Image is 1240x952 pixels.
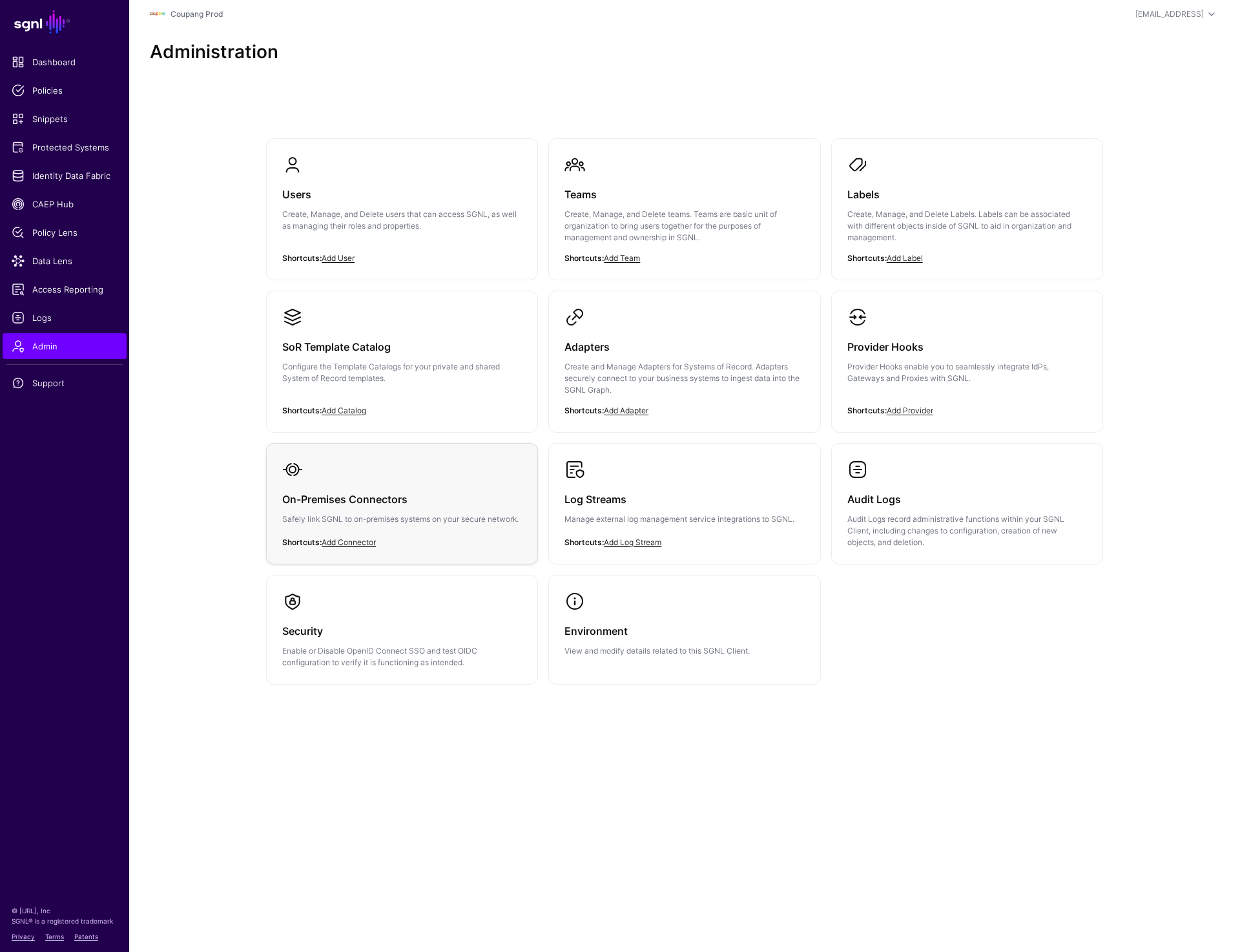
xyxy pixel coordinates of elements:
[322,406,366,415] a: Add Catalog
[847,513,1087,548] p: Audit Logs record administrative functions within your SGNL Client, including changes to configur...
[12,283,118,296] span: Access Reporting
[282,490,522,508] h3: On-Premises Connectors
[549,444,820,561] a: Log StreamsManage external log management service integrations to SGNL.
[12,916,118,926] p: SGNL® is a registered trademark
[564,537,604,547] strong: Shortcuts:
[12,311,118,324] span: Logs
[282,338,522,356] h3: SoR Template Catalog
[604,406,648,415] a: Add Adapter
[12,141,118,154] span: Protected Systems
[549,139,820,280] a: TeamsCreate, Manage, and Delete teams. Teams are basic unit of organization to bring users togeth...
[847,406,887,415] strong: Shortcuts:
[282,209,522,232] p: Create, Manage, and Delete users that can access SGNL, as well as managing their roles and proper...
[564,361,804,396] p: Create and Manage Adapters for Systems of Record. Adapters securely connect to your business syst...
[847,338,1087,356] h3: Provider Hooks
[282,645,522,668] p: Enable or Disable OpenID Connect SSO and test OIDC configuration to verify it is functioning as i...
[3,191,127,217] a: CAEP Hub
[12,84,118,97] span: Policies
[604,253,640,263] a: Add Team
[847,209,1087,243] p: Create, Manage, and Delete Labels. Labels can be associated with different objects inside of SGNL...
[3,333,127,359] a: Admin
[564,338,804,356] h3: Adapters
[564,645,804,657] p: View and modify details related to this SGNL Client.
[3,163,127,189] a: Identity Data Fabric
[847,185,1087,203] h3: Labels
[267,444,537,561] a: On-Premises ConnectorsSafely link SGNL to on-premises systems on your secure network.
[170,9,223,19] a: Coupang Prod
[3,220,127,245] a: Policy Lens
[45,933,64,940] a: Terms
[564,406,604,415] strong: Shortcuts:
[887,406,933,415] a: Add Provider
[282,406,322,415] strong: Shortcuts:
[564,253,604,263] strong: Shortcuts:
[282,513,522,525] p: Safely link SGNL to on-premises systems on your secure network.
[549,291,820,432] a: AdaptersCreate and Manage Adapters for Systems of Record. Adapters securely connect to your busin...
[322,253,355,263] a: Add User
[832,291,1102,420] a: Provider HooksProvider Hooks enable you to seamlessly integrate IdPs, Gateways and Proxies with S...
[3,134,127,160] a: Protected Systems
[887,253,923,263] a: Add Label
[847,253,887,263] strong: Shortcuts:
[3,78,127,103] a: Policies
[564,209,804,243] p: Create, Manage, and Delete teams. Teams are basic unit of organization to bring users together fo...
[12,112,118,125] span: Snippets
[549,575,820,672] a: EnvironmentView and modify details related to this SGNL Client.
[832,444,1102,564] a: Audit LogsAudit Logs record administrative functions within your SGNL Client, including changes t...
[150,6,165,22] img: svg+xml;base64,PHN2ZyBpZD0iTG9nbyIgeG1sbnM9Imh0dHA6Ly93d3cudzMub3JnLzIwMDAvc3ZnIiB3aWR0aD0iMTIxLj...
[282,361,522,384] p: Configure the Template Catalogs for your private and shared System of Record templates.
[564,622,804,640] h3: Environment
[847,361,1087,384] p: Provider Hooks enable you to seamlessly integrate IdPs, Gateways and Proxies with SGNL.
[1135,8,1204,20] div: [EMAIL_ADDRESS]
[12,56,118,68] span: Dashboard
[282,537,322,547] strong: Shortcuts:
[12,198,118,211] span: CAEP Hub
[267,139,537,268] a: UsersCreate, Manage, and Delete users that can access SGNL, as well as managing their roles and p...
[3,305,127,331] a: Logs
[282,622,522,640] h3: Security
[3,276,127,302] a: Access Reporting
[74,933,98,940] a: Patents
[12,933,35,940] a: Privacy
[12,226,118,239] span: Policy Lens
[847,490,1087,508] h3: Audit Logs
[282,185,522,203] h3: Users
[12,254,118,267] span: Data Lens
[150,41,1219,63] h2: Administration
[832,139,1102,280] a: LabelsCreate, Manage, and Delete Labels. Labels can be associated with different objects inside o...
[604,537,661,547] a: Add Log Stream
[564,513,804,525] p: Manage external log management service integrations to SGNL.
[3,49,127,75] a: Dashboard
[282,253,322,263] strong: Shortcuts:
[8,8,121,36] a: SGNL
[3,106,127,132] a: Snippets
[12,377,118,389] span: Support
[12,169,118,182] span: Identity Data Fabric
[12,340,118,353] span: Admin
[564,185,804,203] h3: Teams
[322,537,376,547] a: Add Connector
[3,248,127,274] a: Data Lens
[267,575,537,684] a: SecurityEnable or Disable OpenID Connect SSO and test OIDC configuration to verify it is function...
[564,490,804,508] h3: Log Streams
[12,905,118,916] p: © [URL], Inc
[267,291,537,420] a: SoR Template CatalogConfigure the Template Catalogs for your private and shared System of Record ...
